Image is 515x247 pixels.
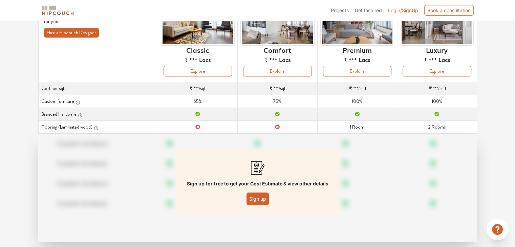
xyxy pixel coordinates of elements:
[317,121,397,134] td: 1 Room
[397,95,477,108] td: 100%
[38,82,158,95] th: Cost per sqft
[238,95,317,108] td: 75%
[331,7,349,13] span: Projects
[317,95,397,108] td: 100%
[424,5,474,16] div: Book a consultation
[187,180,328,187] p: Sign up for free to get your Cost Estimate & view other details
[343,46,372,54] h6: Premium
[186,46,209,54] h6: Classic
[38,108,158,121] th: Branded Hardware
[158,95,237,108] td: 65%
[158,82,237,95] td: /sqft
[355,7,382,13] span: Get Inspired
[263,46,291,54] h6: Comfort
[238,82,317,95] td: /sqft
[38,95,158,108] th: Custom furniture
[38,121,158,134] th: Flooring (Laminated wood)
[397,82,477,95] td: /sqft
[388,7,418,13] span: Login/SignUp
[41,3,75,18] span: logo-horizontal.svg
[403,66,471,76] button: Explore
[397,121,477,134] td: 2 Rooms
[323,66,391,76] button: Explore
[44,28,99,38] button: Hire a Hipcouch Designer
[164,66,232,76] button: Explore
[41,4,75,16] img: logo-horizontal.svg
[317,82,397,95] td: /sqft
[246,193,269,205] button: Sign up
[243,66,312,76] button: Explore
[426,46,448,54] h6: Luxury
